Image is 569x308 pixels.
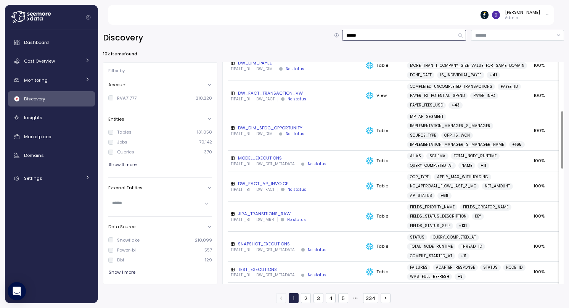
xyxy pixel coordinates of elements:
[117,95,137,101] div: RVA71777
[286,66,304,72] div: No status
[256,273,295,278] p: DW_DBT_METADATA
[530,262,565,283] td: 100%
[460,204,511,211] a: FIELDS_CREATOR_NAME
[256,217,274,223] p: DW_MRR
[24,39,49,45] span: Dashboard
[407,123,493,129] a: IMPLEMENTATION_MANAGER_S_MANAGER
[108,267,136,278] button: Show 1 more
[430,234,479,241] a: QUERY_COMPLETED_AT
[204,247,212,253] p: 557
[410,234,424,241] span: STATUS
[458,162,475,169] a: NAME
[288,97,306,102] div: No status
[501,83,518,90] span: PAYEE_ID
[231,181,360,192] a: DW_FACT_AP_INVOICETIPALTI_BIDW_FACTNo status
[530,283,565,304] td: 100%
[24,58,55,64] span: Cost Overview
[8,129,95,144] a: Marketplace
[410,162,453,169] span: QUERY_COMPLETED_AT
[231,181,360,187] div: DW_FACT_AP_INVOICE
[436,264,475,271] span: ADAPTER_RESPONSE
[475,213,481,220] span: KEY
[8,35,95,50] a: Dashboard
[429,153,445,160] span: SCHEMA
[407,213,469,220] a: FIELDS_STATUS_DESCRIPTION
[530,202,565,232] td: 100%
[231,241,360,247] div: SNAPSHOT_EXECUTIONS
[433,264,478,271] a: ADAPTER_RESPONSE
[410,174,429,181] span: OCR_TYPE
[407,243,456,250] a: TOTAL_NODE_RUNTIME
[338,293,348,303] button: 5
[8,73,95,88] a: Monitoring
[407,62,527,69] a: MORE_THAN_1_COMPANY_SIZE_VALUE_FOR_SAME_DOMAIN
[256,131,273,137] p: DW_DIM
[503,264,526,271] a: NODE_ID
[437,174,488,181] span: APPLY_MAX_WITHHOLDING
[287,217,306,223] div: No status
[366,127,401,135] div: Table
[231,155,360,161] div: MODEL_EXECUTIONS
[231,66,250,72] p: TIPALTI_BI
[108,68,125,74] p: Filter by
[103,32,143,44] h2: Discovery
[410,113,444,120] span: MP_AP_SEGMENT
[366,213,401,220] div: Table
[407,72,435,79] a: DONE_DATE
[231,125,360,136] a: DW_DIM_SFDC_OPPORTUNITYTIPALTI_BIDW_DIMNo status
[459,223,467,229] span: + 131
[117,139,127,145] div: Jobs
[288,187,306,192] div: No status
[407,102,446,109] a: PAYER_FEES_USD
[8,91,95,106] a: Discovery
[231,273,250,278] p: TIPALTI_BI
[407,253,455,260] a: COMPILE_STARTED_AT
[231,211,360,222] a: JIRA_TRANSITIONS_RAWTIPALTI_BIDW_MRRNo status
[197,129,212,135] p: 131,058
[24,96,45,102] span: Discovery
[103,51,137,57] p: 10k items found
[482,183,513,190] a: NET_AMOUNT
[8,53,95,69] a: Cost Overview
[407,264,431,271] a: FAILURES
[458,273,463,280] span: + 8
[117,149,134,155] div: Queries
[410,102,443,109] span: PAYER_FEES_USD
[117,129,132,135] div: Tables
[407,92,468,99] a: PAYER_FX_POTENTIAL_SPEND
[231,97,250,102] p: TIPALTI_BI
[451,153,500,160] a: TOTAL_NODE_RUNTIME
[407,192,435,199] a: AP_STATUS
[256,247,295,253] p: DW_DBT_METADATA
[366,268,401,276] div: Table
[231,187,250,192] p: TIPALTI_BI
[231,155,360,166] a: MODEL_EXECUTIONSTIPALTI_BIDW_DBT_METADATANo status
[326,293,336,303] button: 4
[205,257,212,263] p: 129
[410,62,524,69] span: MORE_THAN_1_COMPANY_SIZE_VALUE_FOR_SAME_DOMAIN
[308,161,326,167] div: No status
[490,72,497,79] span: + 41
[108,224,135,230] p: Data Source
[407,273,452,280] a: WAS_FULL_REFRESH
[308,273,326,278] div: No status
[231,60,360,71] a: DW_DIM_PAYEETIPALTI_BIDW_DIMNo status
[8,110,95,126] a: Insights
[480,264,501,271] a: STATUS
[366,243,401,250] div: Table
[109,160,137,170] span: Show 3 more
[231,161,250,167] p: TIPALTI_BI
[530,151,565,172] td: 100%
[231,247,250,253] p: TIPALTI_BI
[410,192,432,199] span: AP_STATUS
[231,217,250,223] p: TIPALTI_BI
[366,157,401,165] div: Table
[410,223,450,229] span: FIELDS_STATUS_SELF
[256,97,275,102] p: DW_FACT
[231,90,360,96] div: DW_FACT_TRANSACTION_VW
[24,134,51,140] span: Marketplace
[410,253,452,260] span: COMPILE_STARTED_AT
[24,77,48,83] span: Monitoring
[410,273,449,280] span: WAS_FULL_REFRESH
[301,293,311,303] button: 2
